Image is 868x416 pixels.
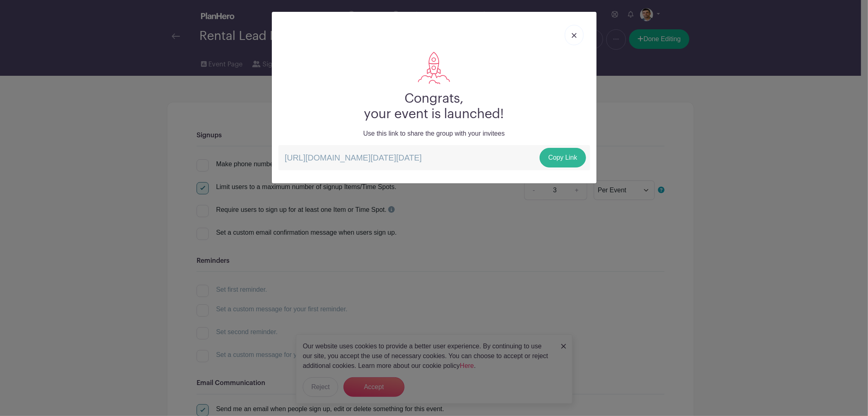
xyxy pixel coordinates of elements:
[278,145,590,170] p: [URL][DOMAIN_NAME][DATE][DATE]
[540,148,586,167] a: Copy Link
[278,91,590,122] h2: Congrats, your event is launched!
[278,129,590,139] p: Use this link to share the group with your invitees
[572,33,577,38] img: close_button-5f87c8562297e5c2d7936805f587ecaba9071eb48480494691a3f1689db116b3.svg
[418,52,450,84] img: rocket-da9a8572226980f26bfc5974814f0c2ee1a6ab50d376292718498fe37755c64b.svg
